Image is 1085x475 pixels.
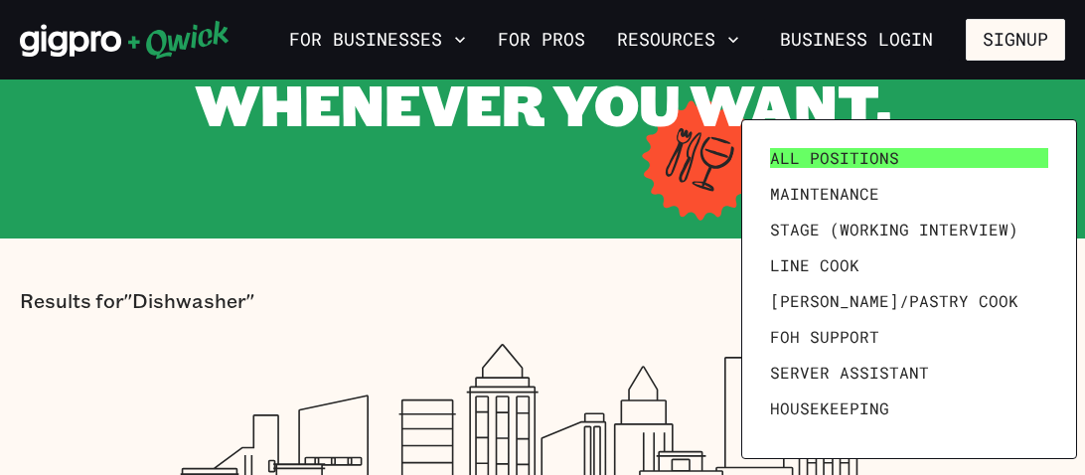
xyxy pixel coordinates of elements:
[770,327,879,347] span: FOH Support
[770,363,929,383] span: Server Assistant
[770,398,889,418] span: Housekeeping
[770,184,879,204] span: Maintenance
[770,255,859,275] span: Line Cook
[762,140,1056,438] ul: Filter by position
[770,148,899,168] span: All Positions
[770,291,1018,311] span: [PERSON_NAME]/Pastry Cook
[770,220,1018,239] span: Stage (working interview)
[770,434,859,454] span: Prep Cook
